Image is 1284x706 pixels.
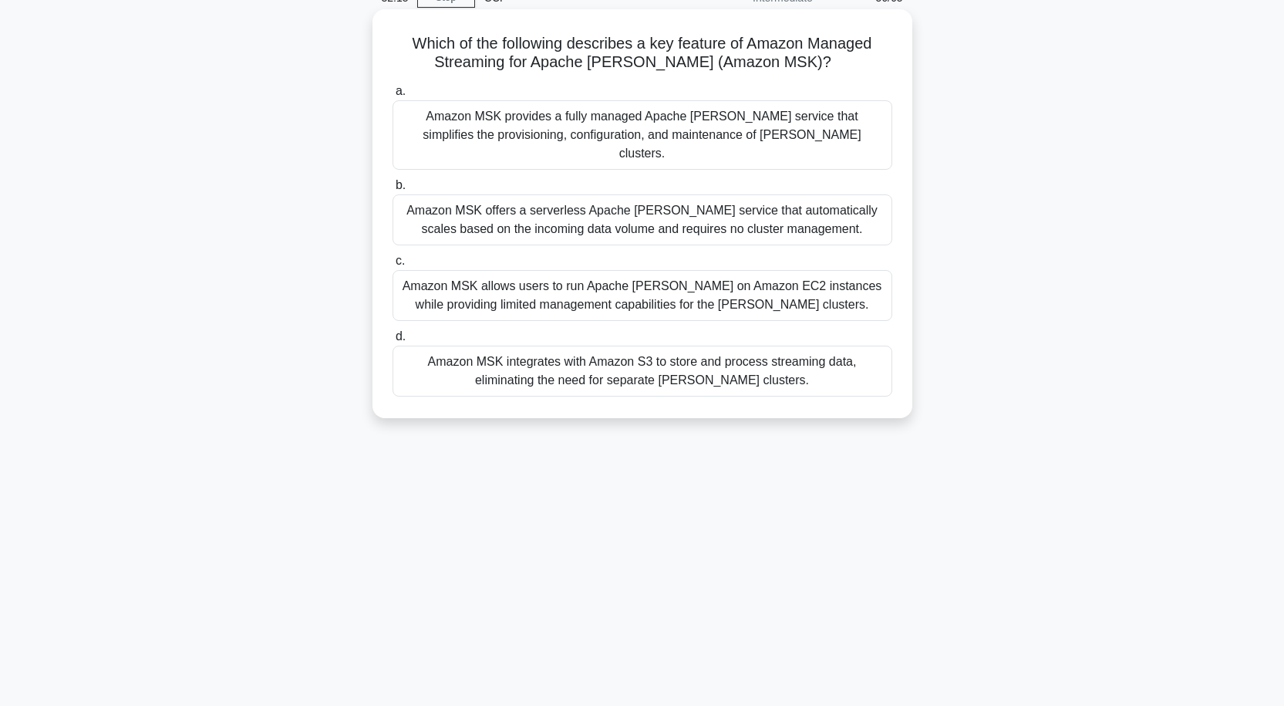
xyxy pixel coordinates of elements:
[396,329,406,343] span: d.
[393,194,892,245] div: Amazon MSK offers a serverless Apache [PERSON_NAME] service that automatically scales based on th...
[393,270,892,321] div: Amazon MSK allows users to run Apache [PERSON_NAME] on Amazon EC2 instances while providing limit...
[396,84,406,97] span: a.
[393,346,892,397] div: Amazon MSK integrates with Amazon S3 to store and process streaming data, eliminating the need fo...
[396,254,405,267] span: c.
[393,100,892,170] div: Amazon MSK provides a fully managed Apache [PERSON_NAME] service that simplifies the provisioning...
[396,178,406,191] span: b.
[391,34,894,73] h5: Which of the following describes a key feature of Amazon Managed Streaming for Apache [PERSON_NAM...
